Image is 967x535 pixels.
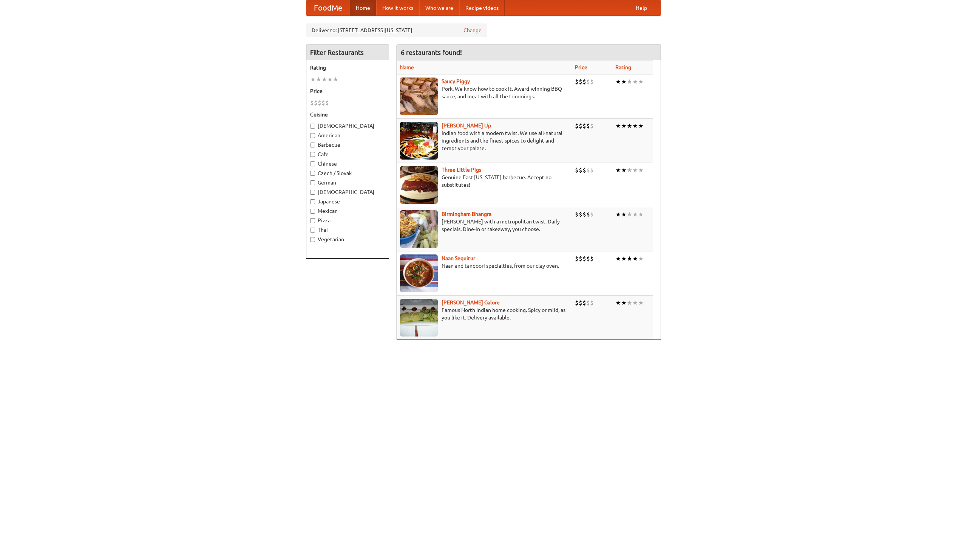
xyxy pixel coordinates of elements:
[621,122,627,130] li: ★
[582,299,586,307] li: $
[586,210,590,219] li: $
[310,75,316,84] li: ★
[310,188,385,196] label: [DEMOGRAPHIC_DATA]
[442,211,491,217] a: Birmingham Bhangra
[400,85,569,100] p: Pork. We know how to cook it. Award-winning BBQ sauce, and meat with all the trimmings.
[627,122,632,130] li: ★
[586,122,590,130] li: $
[627,210,632,219] li: ★
[310,122,385,130] label: [DEMOGRAPHIC_DATA]
[615,299,621,307] li: ★
[310,198,385,205] label: Japanese
[310,111,385,118] h5: Cuisine
[442,167,481,173] a: Three Little Pigs
[400,306,569,321] p: Famous North Indian home cooking. Spicy or mild, as you like it. Delivery available.
[638,122,644,130] li: ★
[575,299,579,307] li: $
[350,0,376,16] a: Home
[442,123,491,129] a: [PERSON_NAME] Up
[442,255,475,261] a: Naan Sequitur
[327,75,333,84] li: ★
[579,166,582,174] li: $
[306,23,487,37] div: Deliver to: [STREET_ADDRESS][US_STATE]
[400,122,438,160] img: curryup.jpg
[310,161,315,166] input: Chinese
[442,299,500,305] a: [PERSON_NAME] Galore
[627,166,632,174] li: ★
[400,64,414,70] a: Name
[582,254,586,263] li: $
[400,174,569,189] p: Genuine East [US_STATE] barbecue. Accept no substitutes!
[310,190,315,195] input: [DEMOGRAPHIC_DATA]
[627,78,632,86] li: ★
[419,0,459,16] a: Who we are
[586,254,590,263] li: $
[310,226,385,234] label: Thai
[575,78,579,86] li: $
[632,210,638,219] li: ★
[376,0,419,16] a: How it works
[310,132,385,139] label: American
[310,228,315,233] input: Thai
[400,166,438,204] img: littlepigs.jpg
[442,78,470,84] a: Saucy Piggy
[632,166,638,174] li: ★
[615,210,621,219] li: ★
[400,262,569,270] p: Naan and tandoori specialties, from our clay oven.
[582,78,586,86] li: $
[632,299,638,307] li: ★
[582,166,586,174] li: $
[575,210,579,219] li: $
[621,210,627,219] li: ★
[575,166,579,174] li: $
[310,217,385,224] label: Pizza
[590,78,594,86] li: $
[621,299,627,307] li: ★
[638,254,644,263] li: ★
[630,0,653,16] a: Help
[586,78,590,86] li: $
[310,180,315,185] input: German
[615,254,621,263] li: ★
[459,0,505,16] a: Recipe videos
[321,75,327,84] li: ★
[400,129,569,152] p: Indian food with a modern twist. We use all-natural ingredients and the finest spices to delight ...
[306,0,350,16] a: FoodMe
[579,122,582,130] li: $
[310,199,315,204] input: Japanese
[621,78,627,86] li: ★
[310,143,315,147] input: Barbecue
[615,122,621,130] li: ★
[615,166,621,174] li: ★
[621,254,627,263] li: ★
[310,218,315,223] input: Pizza
[579,78,582,86] li: $
[575,122,579,130] li: $
[400,210,438,248] img: bhangra.jpg
[310,133,315,138] input: American
[575,64,587,70] a: Price
[615,64,631,70] a: Rating
[333,75,338,84] li: ★
[400,218,569,233] p: [PERSON_NAME] with a metropolitan twist. Daily specials. Dine-in or takeaway, you choose.
[310,171,315,176] input: Czech / Slovak
[621,166,627,174] li: ★
[310,150,385,158] label: Cafe
[310,152,315,157] input: Cafe
[321,99,325,107] li: $
[400,78,438,115] img: saucy.jpg
[463,26,482,34] a: Change
[586,166,590,174] li: $
[400,254,438,292] img: naansequitur.jpg
[586,299,590,307] li: $
[316,75,321,84] li: ★
[306,45,389,60] h4: Filter Restaurants
[310,179,385,186] label: German
[632,122,638,130] li: ★
[582,210,586,219] li: $
[579,254,582,263] li: $
[627,254,632,263] li: ★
